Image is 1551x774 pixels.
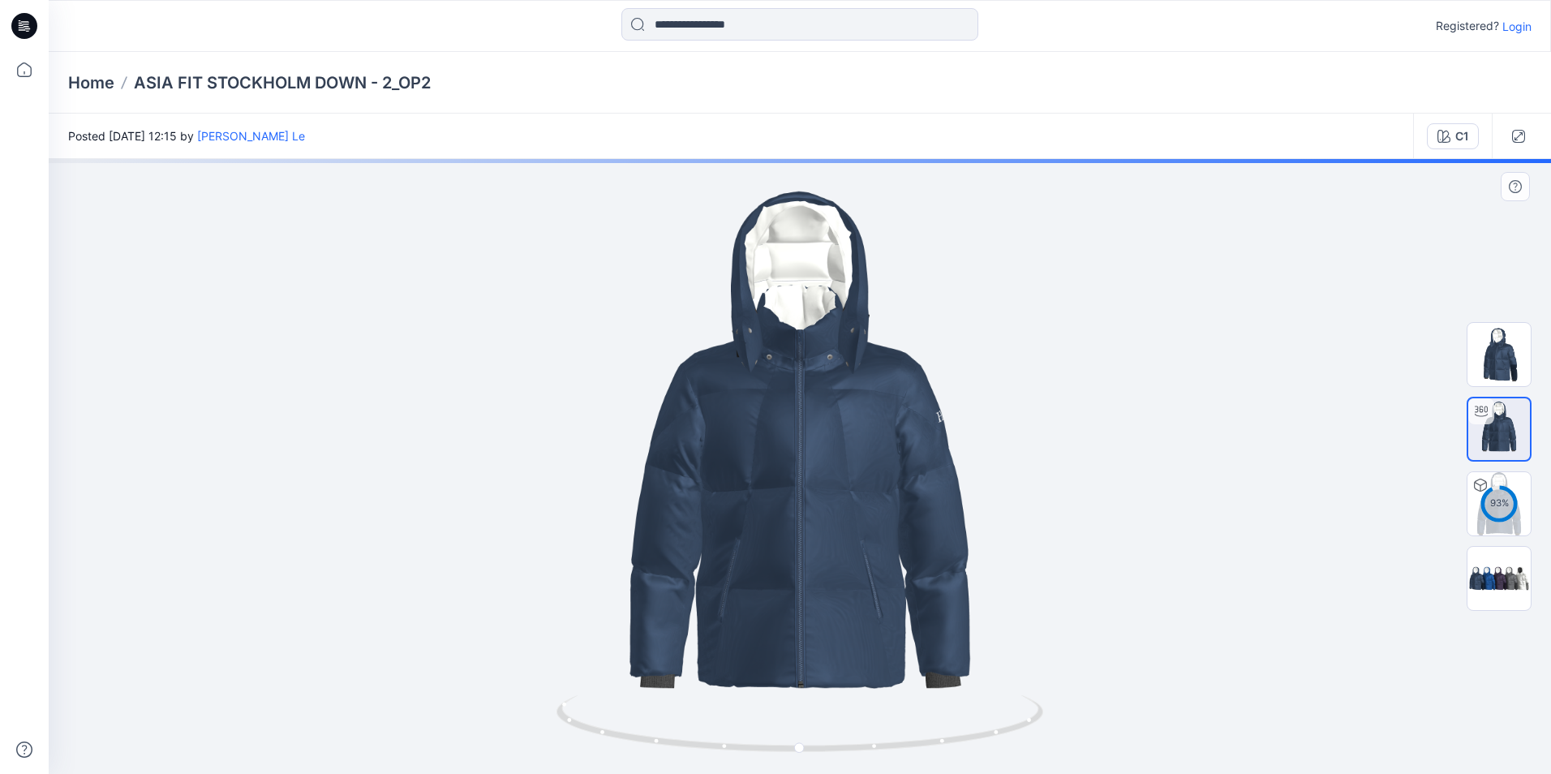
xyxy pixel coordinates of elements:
[134,71,431,94] p: ASIA FIT STOCKHOLM DOWN - 2​_OP2
[1467,323,1531,386] img: THUMBNAIL
[1468,398,1530,460] img: 360
[1427,123,1479,149] button: C1
[68,71,114,94] a: Home
[1436,16,1499,36] p: Registered?
[68,127,305,144] span: Posted [DATE] 12:15 by
[1455,127,1468,145] div: C1
[1467,472,1531,535] img: Asia Fit Stockholm Down -2​_OP2 C4
[1502,18,1532,35] p: Login
[1480,497,1519,510] div: 93 %
[1467,560,1531,598] img: All colorways
[197,129,305,143] a: [PERSON_NAME] Le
